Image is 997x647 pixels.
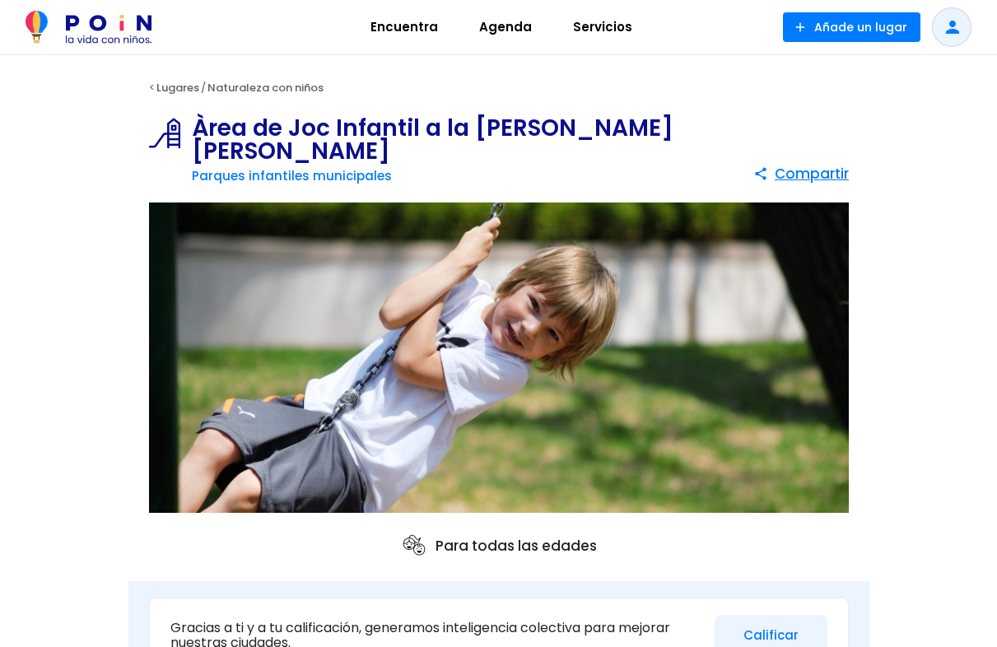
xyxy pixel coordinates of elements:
[552,7,653,47] a: Servicios
[753,159,849,189] button: Compartir
[149,202,849,514] img: Àrea de Joc Infantil a la Plaça de Cirici Pellicer
[350,7,459,47] a: Encuentra
[26,11,151,44] img: POiN
[363,14,445,40] span: Encuentra
[459,7,552,47] a: Agenda
[192,167,392,184] a: Parques infantiles municipales
[192,117,753,163] h1: Àrea de Joc Infantil a la [PERSON_NAME] [PERSON_NAME]
[566,14,640,40] span: Servicios
[783,12,920,42] button: Añade un lugar
[149,117,193,150] img: Parques infantiles municipales
[207,80,324,95] a: Naturaleza con niños
[401,533,427,559] img: ages icon
[128,76,869,100] div: < /
[156,80,199,95] a: Lugares
[472,14,539,40] span: Agenda
[401,533,597,559] p: Para todas las edades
